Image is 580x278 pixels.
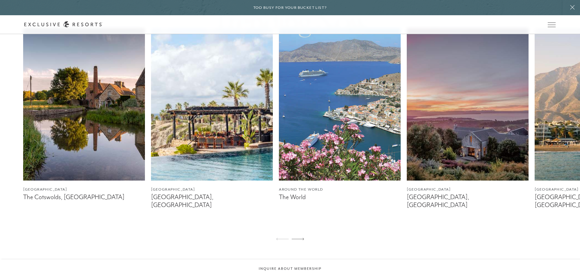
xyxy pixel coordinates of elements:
a: [GEOGRAPHIC_DATA]The Cotswolds, [GEOGRAPHIC_DATA] [23,28,145,201]
figcaption: The World [279,193,401,201]
a: [GEOGRAPHIC_DATA][GEOGRAPHIC_DATA], [GEOGRAPHIC_DATA] [151,28,273,209]
figcaption: [GEOGRAPHIC_DATA] [407,187,529,192]
figcaption: The Cotswolds, [GEOGRAPHIC_DATA] [23,193,145,201]
figcaption: [GEOGRAPHIC_DATA], [GEOGRAPHIC_DATA] [151,193,273,209]
figcaption: Around the World [279,187,401,192]
button: Open navigation [548,23,556,27]
a: [GEOGRAPHIC_DATA][GEOGRAPHIC_DATA], [GEOGRAPHIC_DATA] [407,28,529,209]
figcaption: [GEOGRAPHIC_DATA] [23,187,145,192]
figcaption: [GEOGRAPHIC_DATA] [151,187,273,192]
figcaption: [GEOGRAPHIC_DATA], [GEOGRAPHIC_DATA] [407,193,529,209]
a: Around the WorldThe World [279,28,401,201]
h6: Too busy for your bucket list? [253,5,327,11]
